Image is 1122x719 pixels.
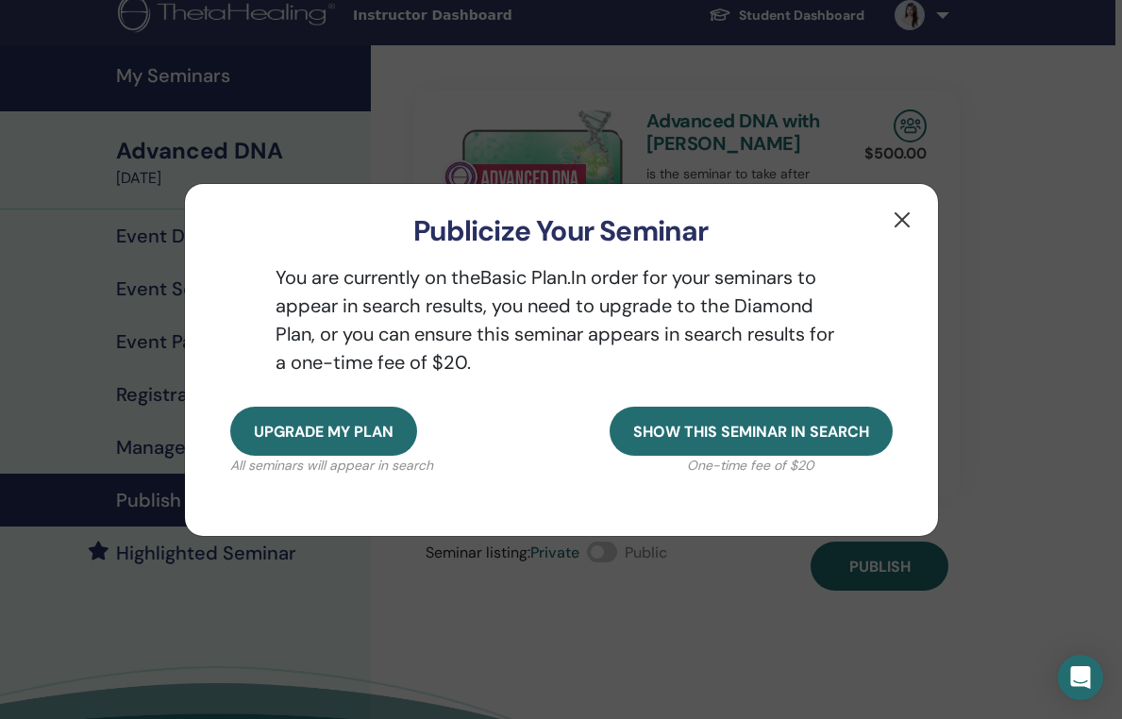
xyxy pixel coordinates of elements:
[633,422,869,442] span: Show this seminar in search
[254,422,394,442] span: Upgrade my plan
[230,407,417,456] button: Upgrade my plan
[610,407,893,456] button: Show this seminar in search
[610,456,893,476] p: One-time fee of $20
[215,214,908,248] h3: Publicize Your Seminar
[230,263,893,376] p: You are currently on the Basic Plan. In order for your seminars to appear in search results, you ...
[1058,655,1103,700] div: Open Intercom Messenger
[230,456,433,476] p: All seminars will appear in search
